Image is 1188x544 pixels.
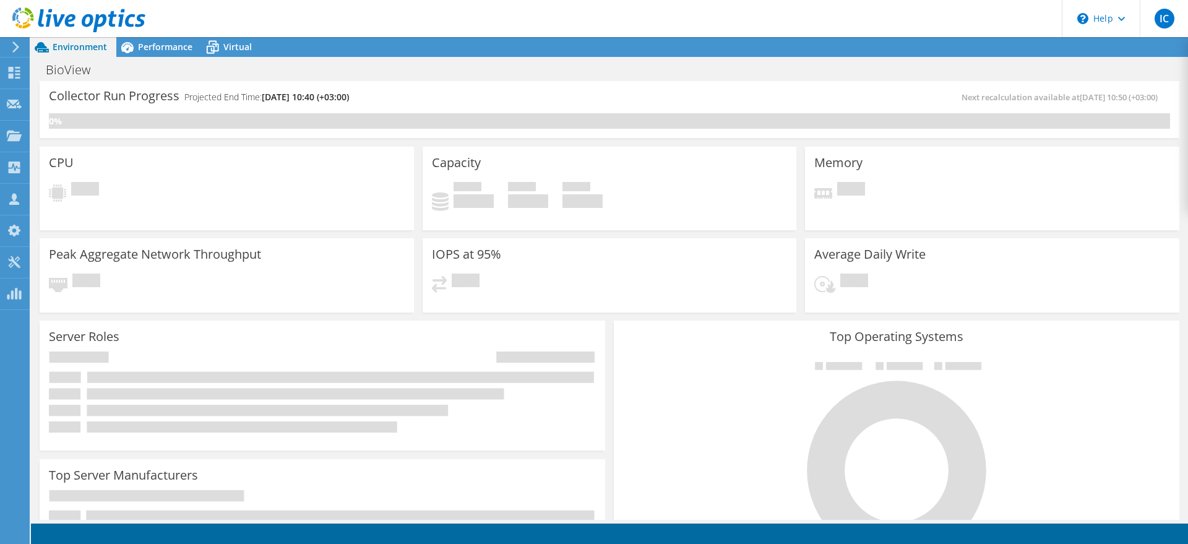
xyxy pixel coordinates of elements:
[1077,13,1088,24] svg: \n
[454,194,494,208] h4: 0 GiB
[40,63,110,77] h1: BioView
[262,91,349,103] span: [DATE] 10:40 (+03:00)
[432,156,481,170] h3: Capacity
[72,274,100,290] span: Pending
[814,248,926,261] h3: Average Daily Write
[1155,9,1174,28] span: IC
[1080,92,1158,103] span: [DATE] 10:50 (+03:00)
[837,182,865,199] span: Pending
[223,41,252,53] span: Virtual
[508,182,536,194] span: Free
[49,248,261,261] h3: Peak Aggregate Network Throughput
[962,92,1164,103] span: Next recalculation available at
[562,182,590,194] span: Total
[452,274,480,290] span: Pending
[49,156,74,170] h3: CPU
[562,194,603,208] h4: 0 GiB
[814,156,863,170] h3: Memory
[840,274,868,290] span: Pending
[49,330,119,343] h3: Server Roles
[71,182,99,199] span: Pending
[508,194,548,208] h4: 0 GiB
[432,248,501,261] h3: IOPS at 95%
[49,468,198,482] h3: Top Server Manufacturers
[138,41,192,53] span: Performance
[454,182,481,194] span: Used
[623,330,1170,343] h3: Top Operating Systems
[184,90,349,104] h4: Projected End Time:
[53,41,107,53] span: Environment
